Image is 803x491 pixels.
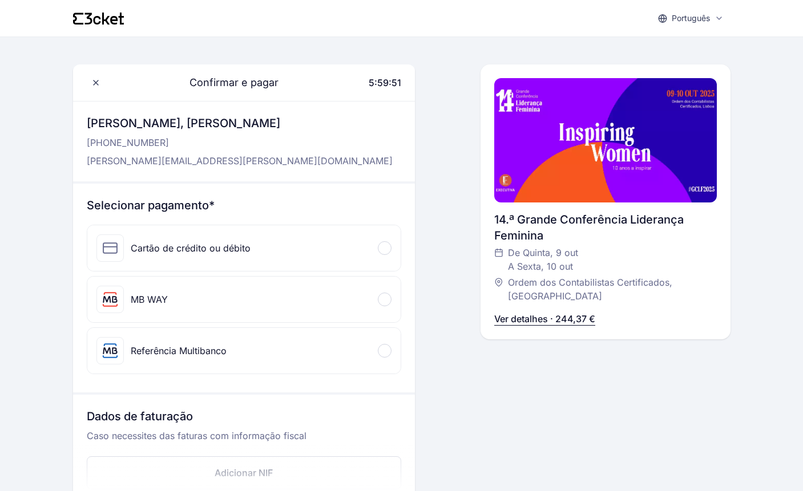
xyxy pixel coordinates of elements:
span: Ordem dos Contabilistas Certificados, [GEOGRAPHIC_DATA] [508,275,705,303]
div: 14.ª Grande Conferência Liderança Feminina [494,212,717,244]
div: Cartão de crédito ou débito [131,241,251,255]
p: [PHONE_NUMBER] [87,136,393,149]
span: 5:59:51 [369,77,401,88]
h3: Selecionar pagamento* [87,197,401,213]
p: [PERSON_NAME][EMAIL_ADDRESS][PERSON_NAME][DOMAIN_NAME] [87,154,393,168]
p: Ver detalhes · 244,37 € [494,312,595,326]
span: De Quinta, 9 out A Sexta, 10 out [508,246,578,273]
h3: [PERSON_NAME], [PERSON_NAME] [87,115,393,131]
h3: Dados de faturação [87,408,401,429]
p: Português [672,13,710,24]
span: Confirmar e pagar [176,75,279,91]
p: Caso necessites das faturas com informação fiscal [87,429,401,452]
div: Referência Multibanco [131,344,227,358]
button: Adicionar NIF [87,456,401,489]
div: MB WAY [131,293,168,306]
